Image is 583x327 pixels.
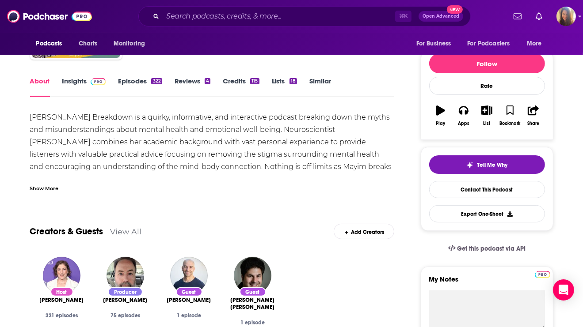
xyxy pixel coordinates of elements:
a: Lists18 [272,77,297,97]
div: 75 episodes [101,312,150,319]
img: tell me why sparkle [466,162,473,169]
button: List [475,100,498,132]
button: Follow [429,54,545,73]
img: Dr. Scott Barry Kaufman [234,257,271,294]
button: Open AdvancedNew [419,11,463,22]
div: Search podcasts, credits, & more... [138,6,471,26]
img: User Profile [556,7,576,26]
a: Show notifications dropdown [532,9,546,24]
span: [PERSON_NAME] [103,297,148,304]
a: Get this podcast via API [441,238,533,259]
button: open menu [107,35,156,52]
div: 4 [205,78,210,84]
a: View All [111,227,142,236]
a: Jonathan Cohen [103,297,148,304]
div: Producer [108,287,143,297]
div: 321 episodes [37,312,87,319]
button: tell me why sparkleTell Me Why [429,155,545,174]
div: Apps [458,121,469,126]
a: About [30,77,50,97]
button: Export One-Sheet [429,205,545,222]
div: Host [50,287,73,297]
a: Mayim Bialik [40,297,84,304]
div: 1 episode [228,319,278,326]
button: Bookmark [499,100,522,132]
div: 322 [151,78,162,84]
div: Add Creators [334,224,394,239]
a: Reviews4 [175,77,210,97]
div: [PERSON_NAME] Breakdown is a quirky, informative, and interactive podcast breaking down the myths... [30,111,395,185]
a: Dr. Scott Barry Kaufman [228,297,278,311]
span: New [447,5,463,14]
button: open menu [410,35,462,52]
div: Rate [429,77,545,95]
label: My Notes [429,275,545,290]
div: 115 [250,78,259,84]
span: Logged in as AHartman333 [556,7,576,26]
div: 18 [290,78,297,84]
a: Creators & Guests [30,226,103,237]
span: ⌘ K [395,11,412,22]
span: Monitoring [114,38,145,50]
img: Podchaser - Follow, Share and Rate Podcasts [7,8,92,25]
button: open menu [30,35,74,52]
a: Dr. Peter Attia [167,297,211,304]
button: Share [522,100,545,132]
a: Charts [73,35,103,52]
img: Dr. Peter Attia [170,257,208,294]
span: Podcasts [36,38,62,50]
div: Open Intercom Messenger [553,279,574,301]
div: Guest [240,287,266,297]
div: Bookmark [499,121,520,126]
img: Jonathan Cohen [107,257,144,294]
button: Play [429,100,452,132]
img: Podchaser Pro [535,271,550,278]
span: For Business [416,38,451,50]
button: Apps [452,100,475,132]
div: Guest [176,287,202,297]
span: Tell Me Why [477,162,507,169]
div: Play [436,121,445,126]
button: open menu [521,35,553,52]
a: Contact This Podcast [429,181,545,198]
a: Credits115 [223,77,259,97]
div: List [484,121,491,126]
img: Podchaser Pro [91,78,106,85]
a: Similar [309,77,331,97]
a: Show notifications dropdown [510,9,525,24]
a: InsightsPodchaser Pro [62,77,106,97]
span: [PERSON_NAME] [167,297,211,304]
img: Mayim Bialik [43,257,80,294]
span: Open Advanced [423,14,459,19]
span: More [527,38,542,50]
span: Charts [79,38,98,50]
div: 1 episode [164,312,214,319]
div: Share [527,121,539,126]
span: [PERSON_NAME] [PERSON_NAME] [228,297,278,311]
button: open menu [462,35,523,52]
span: Get this podcast via API [457,245,526,252]
span: [PERSON_NAME] [40,297,84,304]
span: For Podcasters [468,38,510,50]
input: Search podcasts, credits, & more... [163,9,395,23]
a: Pro website [535,270,550,278]
a: Episodes322 [118,77,162,97]
button: Show profile menu [556,7,576,26]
